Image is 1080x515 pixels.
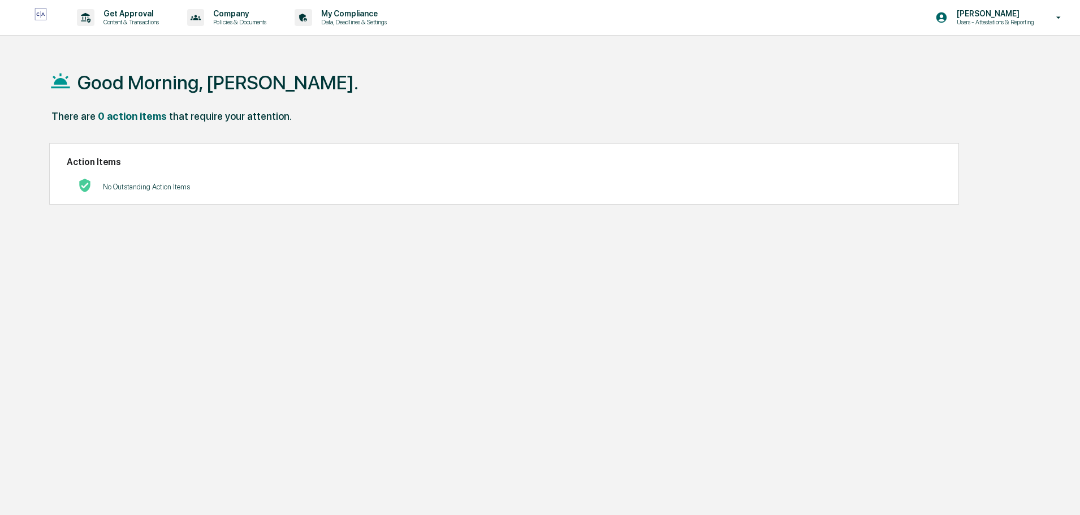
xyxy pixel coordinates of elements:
p: Get Approval [94,9,165,18]
img: No Actions logo [78,179,92,192]
p: Content & Transactions [94,18,165,26]
p: No Outstanding Action Items [103,183,190,191]
p: My Compliance [312,9,392,18]
p: Company [204,9,272,18]
h1: Good Morning, [PERSON_NAME]. [77,71,358,94]
p: [PERSON_NAME] [948,9,1040,18]
p: Policies & Documents [204,18,272,26]
p: Users - Attestations & Reporting [948,18,1040,26]
div: that require your attention. [169,110,292,122]
p: Data, Deadlines & Settings [312,18,392,26]
h2: Action Items [67,157,941,167]
div: There are [51,110,96,122]
img: logo [27,8,54,27]
div: 0 action items [98,110,167,122]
